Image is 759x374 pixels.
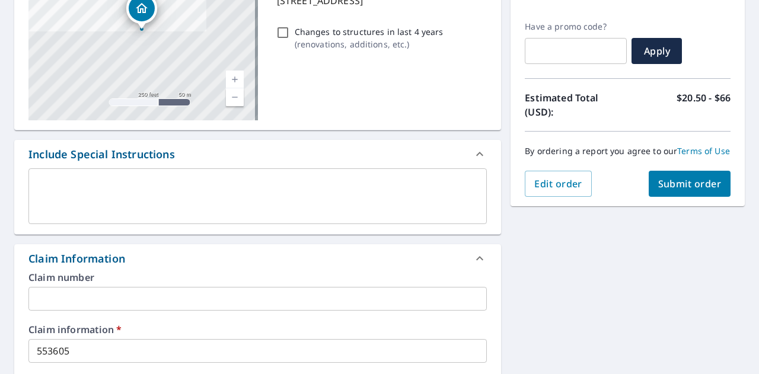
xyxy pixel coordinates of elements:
div: Claim Information [28,251,125,267]
p: ( renovations, additions, etc. ) [295,38,444,50]
span: Submit order [658,177,722,190]
div: Claim Information [14,244,501,273]
button: Apply [632,38,682,64]
a: Current Level 17, Zoom Out [226,88,244,106]
a: Terms of Use [677,145,730,156]
p: Estimated Total (USD): [525,91,627,119]
label: Have a promo code? [525,21,627,32]
div: Include Special Instructions [28,146,175,162]
label: Claim number [28,273,487,282]
label: Claim information [28,325,487,334]
p: By ordering a report you agree to our [525,146,731,156]
span: Edit order [534,177,582,190]
p: Changes to structures in last 4 years [295,25,444,38]
span: Apply [641,44,672,57]
div: Include Special Instructions [14,140,501,168]
a: Current Level 17, Zoom In [226,71,244,88]
p: $20.50 - $66 [677,91,731,119]
button: Submit order [649,171,731,197]
button: Edit order [525,171,592,197]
